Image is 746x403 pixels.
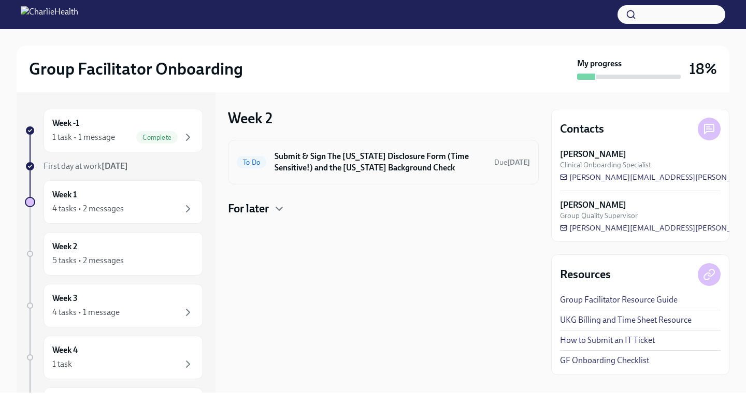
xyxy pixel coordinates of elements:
a: Week -11 task • 1 messageComplete [25,109,203,152]
strong: [DATE] [102,161,128,171]
span: First day at work [44,161,128,171]
div: 1 task • 1 message [52,132,115,143]
h3: 18% [689,60,717,78]
a: To DoSubmit & Sign The [US_STATE] Disclosure Form (Time Sensitive!) and the [US_STATE] Background... [237,149,530,176]
h4: For later [228,201,269,217]
span: September 17th, 2025 09:00 [494,157,530,167]
a: How to Submit an IT Ticket [560,335,655,346]
strong: [PERSON_NAME] [560,199,626,211]
h6: Week 1 [52,189,77,200]
a: UKG Billing and Time Sheet Resource [560,314,692,326]
strong: [PERSON_NAME] [560,149,626,160]
a: GF Onboarding Checklist [560,355,649,366]
span: Complete [136,134,178,141]
strong: My progress [577,58,622,69]
h6: Submit & Sign The [US_STATE] Disclosure Form (Time Sensitive!) and the [US_STATE] Background Check [275,151,486,174]
h6: Week 4 [52,344,78,356]
div: For later [228,201,539,217]
a: First day at work[DATE] [25,161,203,172]
span: Clinical Onboarding Specialist [560,160,651,170]
a: Week 41 task [25,336,203,379]
span: To Do [237,159,266,166]
h6: Week 2 [52,241,77,252]
div: 4 tasks • 2 messages [52,203,124,214]
h6: Week 3 [52,293,78,304]
a: Group Facilitator Resource Guide [560,294,678,306]
a: Week 25 tasks • 2 messages [25,232,203,276]
h3: Week 2 [228,109,272,127]
h6: Week -1 [52,118,79,129]
div: 4 tasks • 1 message [52,307,120,318]
span: Group Quality Supervisor [560,211,638,221]
strong: [DATE] [507,158,530,167]
h4: Contacts [560,121,604,137]
a: Week 14 tasks • 2 messages [25,180,203,224]
div: 1 task [52,358,72,370]
h2: Group Facilitator Onboarding [29,59,243,79]
a: Week 34 tasks • 1 message [25,284,203,327]
span: Due [494,158,530,167]
img: CharlieHealth [21,6,78,23]
h4: Resources [560,267,611,282]
div: 5 tasks • 2 messages [52,255,124,266]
